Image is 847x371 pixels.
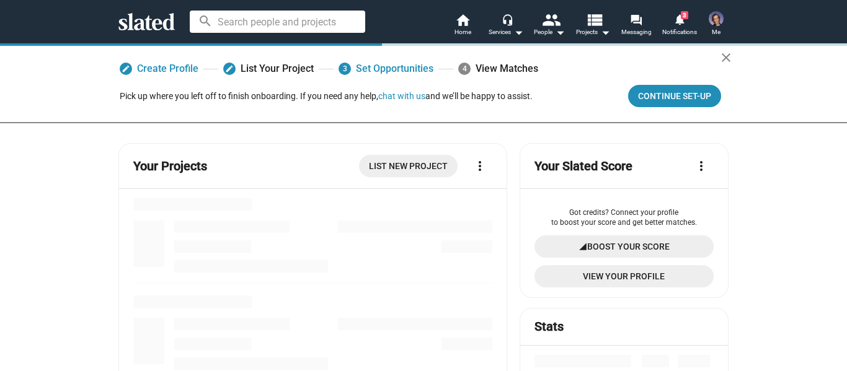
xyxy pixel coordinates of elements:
[484,12,528,40] button: Services
[534,235,714,258] a: Boost Your Score
[472,159,487,173] mat-icon: more_vert
[585,11,603,28] mat-icon: view_list
[628,85,721,107] button: Continue Set-up
[630,14,642,25] mat-icon: forum
[719,50,734,65] mat-icon: close
[662,25,697,40] span: Notifications
[571,12,614,40] button: Projects
[225,64,234,73] mat-icon: edit
[369,155,448,177] span: List New Project
[579,235,587,258] mat-icon: signal_cellular_4_bar
[673,13,685,25] mat-icon: notifications
[339,63,351,75] span: 3
[528,12,571,40] button: People
[576,25,610,40] span: Projects
[502,14,513,25] mat-icon: headset_mic
[694,159,709,173] mat-icon: more_vert
[441,12,484,40] a: Home
[378,91,425,101] button: chat with us
[621,25,652,40] span: Messaging
[489,25,523,40] div: Services
[544,265,704,287] span: View Your Profile
[534,25,565,40] div: People
[133,158,207,175] mat-card-title: Your Projects
[542,11,560,28] mat-icon: people
[614,12,658,40] a: Messaging
[458,63,471,75] span: 4
[455,12,470,27] mat-icon: home
[681,11,688,19] span: 3
[638,85,711,107] span: Continue Set-up
[339,58,433,80] a: 3Set Opportunities
[534,265,714,287] a: View Your Profile
[552,25,567,40] mat-icon: arrow_drop_down
[534,208,714,228] div: Got credits? Connect your profile to boost your score and get better matches.
[455,25,471,40] span: Home
[120,90,533,102] div: Pick up where you left off to finish onboarding. If you need any help, and we’ll be happy to assist.
[120,58,198,80] a: Create Profile
[587,235,670,258] span: Boost Your Score
[190,11,365,33] input: Search people and projects
[701,9,731,41] button: Logan KellyMe
[534,158,632,175] mat-card-title: Your Slated Score
[458,58,538,80] div: View Matches
[658,12,701,40] a: 3Notifications
[534,318,564,335] mat-card-title: Stats
[709,11,724,26] img: Logan Kelly
[122,64,130,73] mat-icon: edit
[511,25,526,40] mat-icon: arrow_drop_down
[712,25,721,40] span: Me
[359,155,458,177] a: List New Project
[598,25,613,40] mat-icon: arrow_drop_down
[223,58,314,80] a: List Your Project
